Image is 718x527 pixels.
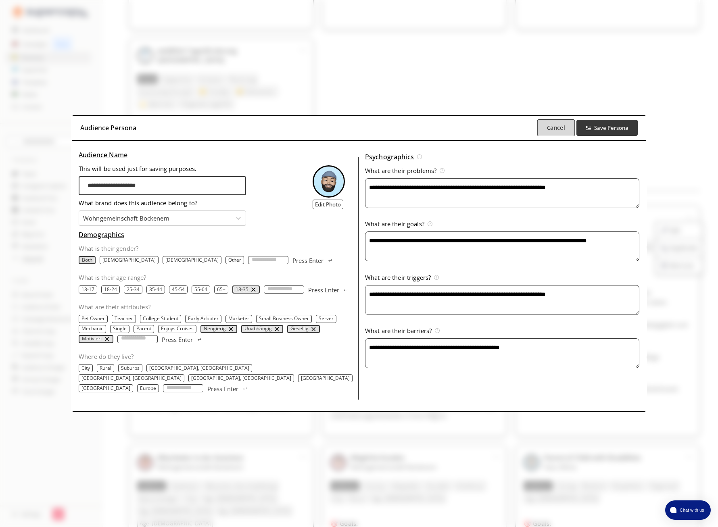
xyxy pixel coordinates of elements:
button: Edit Photo [313,200,343,209]
p: [GEOGRAPHIC_DATA] [301,374,350,383]
textarea: audience-persona-input-textarea [365,178,639,208]
img: delete [228,326,234,332]
button: Female [102,256,156,265]
p: Mechanic [81,324,103,333]
u: Audience Name [79,150,127,159]
img: Press Enter [328,259,332,262]
p: What is their age range? [79,273,355,282]
button: Server [319,314,334,323]
p: Press Enter [207,384,238,393]
button: Pet Owner [81,314,105,323]
button: Marketer [228,314,249,323]
button: Press Enter Press Enter [207,384,248,393]
button: Chicago, IL [191,374,291,383]
button: Other [228,256,241,265]
img: Press Enter [242,387,247,390]
b: Save Persona [594,124,628,131]
textarea: audience-persona-input-textarea [365,338,639,368]
h3: Audience Persona [80,122,136,134]
p: [DEMOGRAPHIC_DATA] [102,256,156,265]
img: Tooltip Icon [435,328,440,333]
button: City [81,364,90,373]
u: Psychographics [365,151,414,163]
p: Where do they live? [79,352,355,361]
div: gender-text-list [79,256,355,265]
p: What are their triggers? [365,273,431,282]
button: College Student [143,314,178,323]
button: Unabhängig [244,324,272,333]
button: Parent [136,324,151,333]
button: Press Enter Press Enter [292,256,333,265]
button: Small Business Owner [259,314,309,323]
button: Neugierig [204,324,226,333]
button: Gesellig [290,324,309,333]
button: Save Persona [576,120,638,136]
p: What are their barriers? [365,326,432,335]
img: Tooltip Icon [417,154,422,159]
b: Cancel [547,124,565,131]
button: 13-17 [81,285,94,294]
span: Chat with us [676,506,706,515]
button: Rural [100,364,111,373]
img: Tooltip Icon [440,168,445,173]
img: Tooltip Icon [428,221,432,226]
button: remove Neugierig [228,326,234,332]
button: San Francisco, CA [81,374,182,383]
b: Edit Photo [315,201,341,208]
p: [DEMOGRAPHIC_DATA] [165,256,219,265]
input: gender-input [248,256,288,264]
p: [GEOGRAPHIC_DATA], [GEOGRAPHIC_DATA] [149,364,249,373]
button: 25-34 [127,285,140,294]
p: 55-64 [194,285,207,294]
button: remove Gesellig [310,326,317,332]
p: Press Enter [162,335,193,344]
p: 35-44 [149,285,162,294]
p: Press Enter [292,256,324,265]
button: Both [82,256,92,265]
button: remove Unabhängig [273,326,280,332]
button: Male [165,256,219,265]
button: Motiviert [82,334,102,343]
button: remove 18-35 [250,286,257,293]
button: Single [113,324,127,333]
button: 18-24 [104,285,117,294]
h3: Demographics [79,229,358,241]
img: delete [310,326,317,332]
p: Early Adopter [188,314,219,323]
textarea: audience-persona-input-textarea [365,231,639,261]
img: delete [273,326,280,332]
img: delete [104,336,110,342]
input: location-input [163,384,203,392]
input: occupation-input [117,335,158,343]
textarea: audience-persona-input-textarea [365,285,639,315]
div: location-text-list [79,364,355,393]
button: remove Motiviert [104,336,110,342]
p: What are their problems? [365,166,437,175]
button: Teacher [115,314,133,323]
img: delete [250,286,257,293]
input: age-input [264,285,304,294]
button: Korea [81,384,130,393]
button: Cancel [537,119,574,136]
button: Atlanta, GA [149,364,249,373]
button: Enjoys Cruises [161,324,194,333]
button: atlas-launcher [665,500,711,520]
p: What are their attributes? [79,302,355,311]
p: What is their gender? [79,244,355,253]
button: 65+ [217,285,225,294]
button: 45-54 [172,285,185,294]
